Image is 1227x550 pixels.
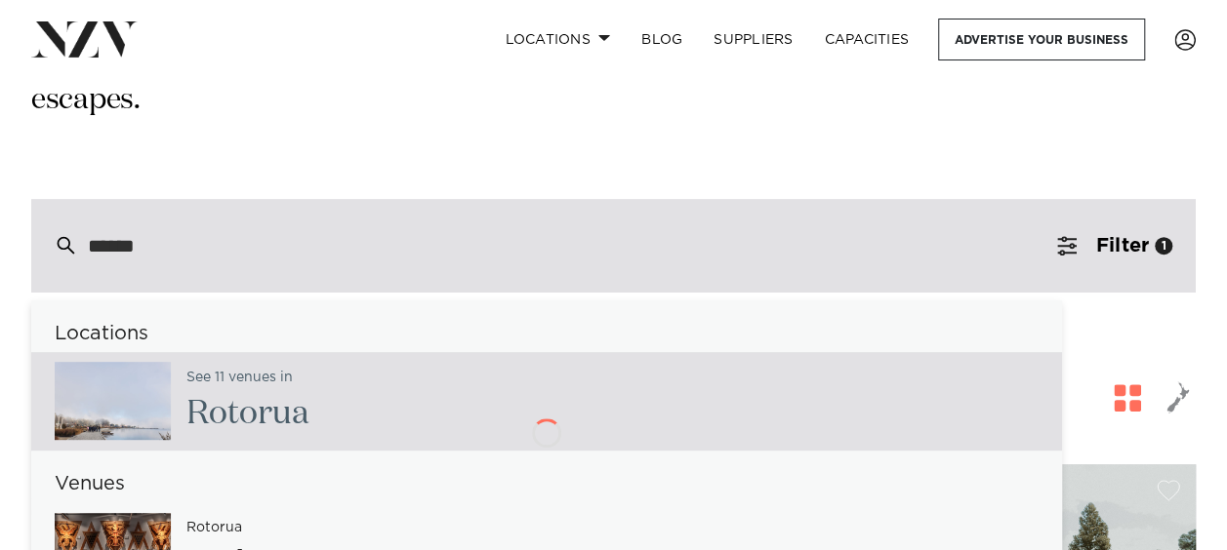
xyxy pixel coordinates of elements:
[186,521,242,535] small: a
[186,392,309,436] h2: a
[186,371,293,385] small: See 11 venues in
[55,362,171,440] img: avo0r3IAmkqaAm7iK7NivX8pHwoy2fYkmXzvVltD.jpg
[186,397,292,430] span: Rotoru
[186,521,234,534] span: Rotoru
[31,474,1062,494] h6: Venues
[938,19,1145,60] a: Advertise your business
[31,324,1062,344] h6: Locations
[31,21,138,57] img: nzv-logo.png
[489,19,626,60] a: Locations
[698,19,808,60] a: SUPPLIERS
[1034,199,1196,293] button: Filter1
[1155,237,1172,255] div: 1
[809,19,925,60] a: Capacities
[1096,236,1149,255] span: Filter
[626,19,698,60] a: BLOG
